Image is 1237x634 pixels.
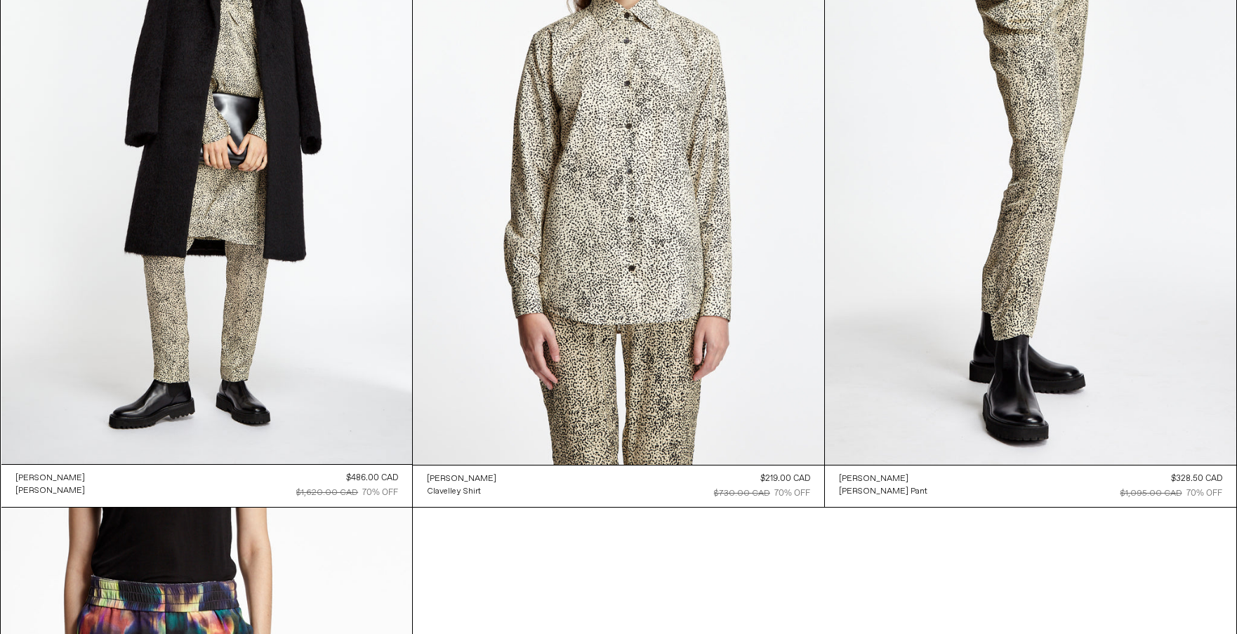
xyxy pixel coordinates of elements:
div: $1,620.00 CAD [296,487,358,499]
a: [PERSON_NAME] [427,473,496,485]
div: [PERSON_NAME] Pant [839,486,927,498]
div: $730.00 CAD [714,487,770,500]
div: 70% OFF [362,487,398,499]
div: $486.00 CAD [346,472,398,484]
div: [PERSON_NAME] [15,485,85,497]
div: $219.00 CAD [760,473,810,485]
a: [PERSON_NAME] [15,484,85,497]
div: Clavelley Shirt [427,486,481,498]
a: [PERSON_NAME] [15,472,85,484]
div: 70% OFF [1186,487,1222,500]
div: $328.50 CAD [1171,473,1222,485]
a: [PERSON_NAME] Pant [839,485,927,498]
div: [PERSON_NAME] [839,473,908,485]
a: Clavelley Shirt [427,485,496,498]
div: $1,095.00 CAD [1120,487,1182,500]
div: [PERSON_NAME] [427,473,496,485]
a: [PERSON_NAME] [839,473,927,485]
div: 70% OFF [774,487,810,500]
